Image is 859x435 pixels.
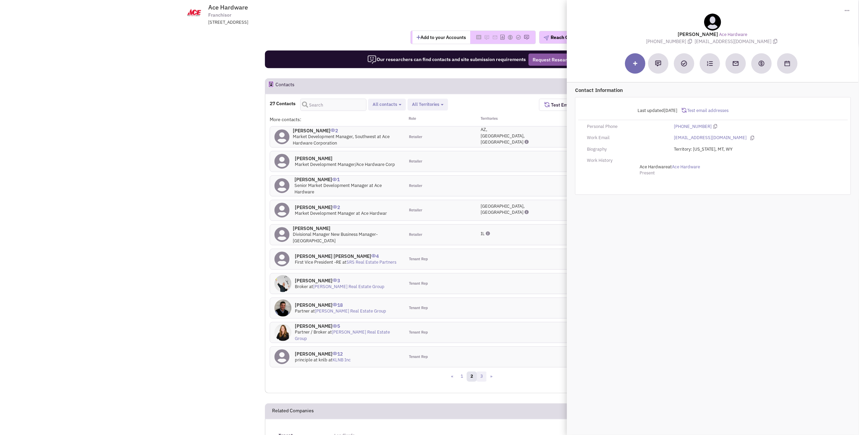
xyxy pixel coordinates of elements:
button: All Territories [410,101,446,108]
a: [EMAIL_ADDRESS][DOMAIN_NAME] [674,135,747,141]
img: icon-UserInteraction.png [330,129,335,132]
span: [EMAIL_ADDRESS][DOMAIN_NAME] [695,38,779,44]
span: Ace Hardware [640,164,668,170]
button: Reach Out [539,31,577,44]
span: at [309,284,384,289]
div: [STREET_ADDRESS] [209,19,386,26]
img: icon-UserInteraction.png [333,352,337,355]
img: 9--Bk7IdSkOSitcn0AdQjg.jpg [274,300,291,317]
span: Retailer [409,134,422,140]
h4: [PERSON_NAME] [295,302,386,308]
span: at [342,259,396,265]
span: Our researchers can find contacts and site submission requirements [367,56,526,62]
a: » [486,372,496,382]
div: Personal Phone [583,124,669,130]
img: Add a note [655,60,661,67]
div: Biography [583,146,669,153]
span: at [311,308,386,314]
span: Tenant Rep [409,330,428,335]
span: 2 [333,199,340,210]
span: All contacts [373,101,397,107]
span: 2 [330,122,338,134]
img: plane.png [543,35,549,41]
a: [PERSON_NAME] Real Estate Group [313,284,384,289]
img: Please add to your accounts [507,35,513,40]
a: [PHONE_NUMBER] [674,124,712,130]
img: icon-UserInteraction.png [332,178,337,181]
span: 5 [333,318,340,329]
h4: [PERSON_NAME] [295,323,400,329]
a: 3 [477,372,487,382]
span: 4 [371,248,379,259]
a: Ace Hardware [719,32,748,38]
span: AZ, [GEOGRAPHIC_DATA], [GEOGRAPHIC_DATA] [481,127,525,145]
span: IL [481,231,485,237]
a: Ace Hardware [672,164,700,170]
h4: [PERSON_NAME] [293,128,400,134]
span: 18 [333,297,343,308]
a: [PERSON_NAME] Real Estate Group [315,308,386,314]
span: Partner [295,308,310,314]
img: 4vEhFn-T50utny1UyTA-zA.jpg [274,275,291,292]
img: icon-UserInteraction.png [333,205,337,209]
a: 1 [457,372,467,382]
h4: 27 Contacts [270,100,296,107]
span: Test email addresses [686,108,729,113]
img: Please add to your accounts [516,35,521,40]
img: icon-UserInteraction.png [333,324,337,328]
span: [DATE] [664,108,677,113]
span: Partner / Broker [295,329,327,335]
div: Role [405,116,472,123]
img: Please add to your accounts [492,35,498,40]
img: Subscribe to a cadence [707,60,713,67]
div: Last updated [583,104,682,117]
img: sYrPnRmIX02jpK1UISqGuQ.jpg [274,324,291,341]
a: KLNB Inc [333,357,351,363]
input: Search [300,99,366,111]
h4: [PERSON_NAME] [295,155,395,162]
img: icon-researcher-20.png [367,55,377,64]
div: Work History [583,157,669,164]
p: Contact Information [575,87,851,94]
span: principle at knlb [295,357,327,363]
img: icon-UserInteraction.png [371,254,376,258]
span: [GEOGRAPHIC_DATA], [GEOGRAPHIC_DATA] [481,203,525,215]
span: at [328,357,351,363]
span: Retailer [409,208,422,213]
h4: [PERSON_NAME] [295,204,387,210]
span: Ace Hardware [209,3,248,11]
span: Present [640,170,655,176]
h4: [PERSON_NAME] [295,351,351,357]
lable: [PERSON_NAME] [678,31,718,37]
img: Please add to your accounts [524,35,529,40]
a: 2 [467,372,477,382]
img: icon-UserInteraction.png [333,303,337,306]
h4: [PERSON_NAME] [294,176,400,183]
a: « [447,372,457,382]
button: Test Emails [539,99,581,111]
button: All contacts [371,101,404,108]
span: Territory: [US_STATE], MT, WY [674,146,733,152]
span: Senior Market Development Manager at Ace Hardware [294,183,382,195]
span: 12 [333,346,343,357]
span: Tenant Rep [409,281,428,286]
span: at [295,329,390,341]
span: Retailer [409,159,422,164]
img: Create a deal [758,60,765,67]
span: Retailer [409,183,422,189]
a: [PERSON_NAME] Real Estate Group [295,329,390,341]
span: 1 [332,171,340,183]
h4: [PERSON_NAME] [PERSON_NAME] [295,253,396,259]
span: Broker [295,284,308,289]
span: Tenant Rep [409,257,428,262]
span: Franchisor [209,12,232,19]
span: Test Emails [550,102,576,108]
span: Market Development Manager at Ace Hardwar [295,210,387,216]
div: Territories [472,116,539,123]
img: Add a Task [681,60,687,67]
span: First Vice President -RE [295,259,341,265]
img: Please add to your accounts [484,35,489,40]
h2: Contacts [275,79,294,94]
span: Tenant Rep [409,354,428,360]
img: teammate.png [704,14,721,31]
